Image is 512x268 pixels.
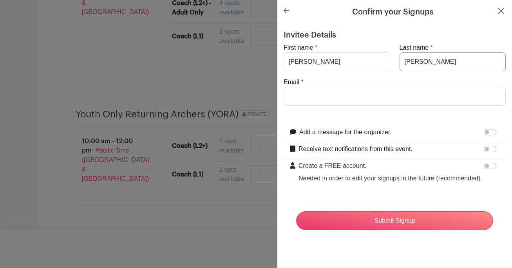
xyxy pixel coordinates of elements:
button: Close [496,6,506,16]
input: Submit Signup [296,211,493,230]
label: Receive text notifications from this event. [299,144,412,154]
label: Email [284,77,299,87]
label: First name [284,43,313,52]
p: Needed in order to edit your signups in the future (recommended). [299,174,482,183]
p: Create a FREE account. [299,161,482,171]
h5: Invitee Details [284,31,506,40]
label: Add a message for the organizer. [299,128,392,137]
h5: Confirm your Signups [352,6,434,18]
label: Last name [400,43,429,52]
